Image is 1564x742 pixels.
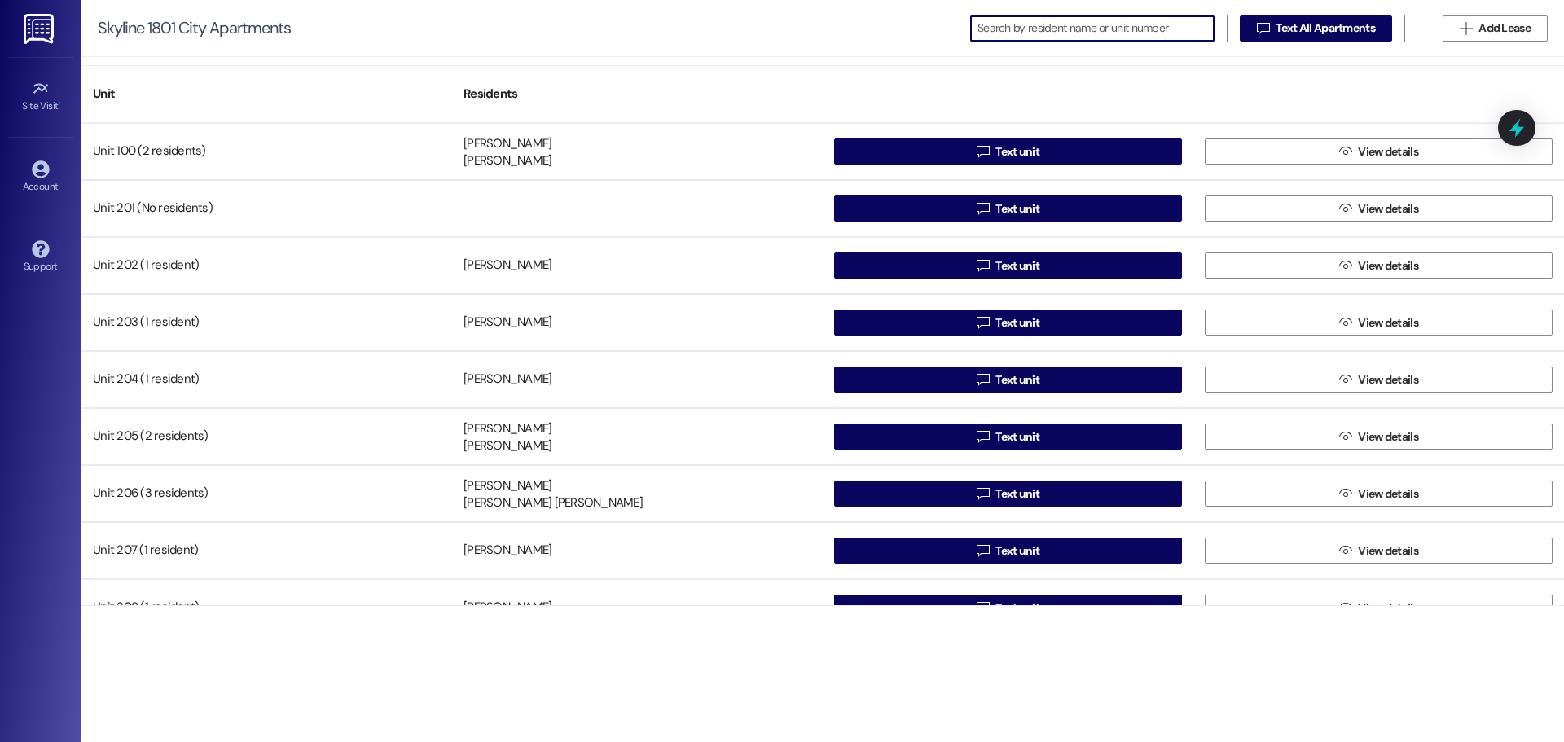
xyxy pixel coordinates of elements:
[452,74,823,114] div: Residents
[1205,481,1553,507] button: View details
[1358,485,1418,503] span: View details
[463,371,551,389] div: [PERSON_NAME]
[834,481,1182,507] button: Text unit
[1205,252,1553,279] button: View details
[977,430,989,443] i: 
[977,259,989,272] i: 
[1205,424,1553,450] button: View details
[24,14,57,44] img: ResiDesk Logo
[995,428,1039,446] span: Text unit
[463,542,551,560] div: [PERSON_NAME]
[463,135,551,152] div: [PERSON_NAME]
[1205,595,1553,621] button: View details
[463,314,551,331] div: [PERSON_NAME]
[81,74,452,114] div: Unit
[59,98,61,109] span: •
[463,477,551,494] div: [PERSON_NAME]
[81,420,452,453] div: Unit 205 (2 residents)
[995,314,1039,331] span: Text unit
[1339,544,1351,557] i: 
[81,249,452,282] div: Unit 202 (1 resident)
[1358,200,1418,217] span: View details
[834,195,1182,222] button: Text unit
[1339,601,1351,614] i: 
[1339,145,1351,158] i: 
[81,534,452,567] div: Unit 207 (1 resident)
[1443,15,1548,42] button: Add Lease
[995,371,1039,389] span: Text unit
[977,373,989,386] i: 
[463,420,551,437] div: [PERSON_NAME]
[1478,20,1531,37] span: Add Lease
[1358,257,1418,274] span: View details
[977,316,989,329] i: 
[1358,599,1418,617] span: View details
[977,145,989,158] i: 
[1240,15,1392,42] button: Text All Apartments
[1205,538,1553,564] button: View details
[1339,259,1351,272] i: 
[1358,542,1418,560] span: View details
[1358,371,1418,389] span: View details
[834,138,1182,165] button: Text unit
[8,235,73,279] a: Support
[8,156,73,200] a: Account
[995,200,1039,217] span: Text unit
[995,485,1039,503] span: Text unit
[1339,487,1351,500] i: 
[1339,430,1351,443] i: 
[1205,310,1553,336] button: View details
[1339,373,1351,386] i: 
[834,538,1182,564] button: Text unit
[81,306,452,339] div: Unit 203 (1 resident)
[1358,314,1418,331] span: View details
[463,257,551,274] div: [PERSON_NAME]
[995,143,1039,160] span: Text unit
[1460,22,1472,35] i: 
[995,257,1039,274] span: Text unit
[977,487,989,500] i: 
[81,192,452,225] div: Unit 201 (No residents)
[995,599,1039,617] span: Text unit
[834,424,1182,450] button: Text unit
[81,477,452,510] div: Unit 206 (3 residents)
[1339,202,1351,215] i: 
[463,438,551,455] div: [PERSON_NAME]
[81,591,452,624] div: Unit 208 (1 resident)
[1358,428,1418,446] span: View details
[834,367,1182,393] button: Text unit
[463,599,551,617] div: [PERSON_NAME]
[463,495,643,512] div: [PERSON_NAME] [PERSON_NAME]
[834,595,1182,621] button: Text unit
[977,202,989,215] i: 
[834,252,1182,279] button: Text unit
[81,363,452,396] div: Unit 204 (1 resident)
[977,544,989,557] i: 
[8,75,73,119] a: Site Visit •
[995,542,1039,560] span: Text unit
[1339,316,1351,329] i: 
[1358,143,1418,160] span: View details
[463,153,551,170] div: [PERSON_NAME]
[81,135,452,168] div: Unit 100 (2 residents)
[1205,138,1553,165] button: View details
[977,17,1214,40] input: Search by resident name or unit number
[1276,20,1375,37] span: Text All Apartments
[1257,22,1269,35] i: 
[834,310,1182,336] button: Text unit
[1205,367,1553,393] button: View details
[1205,195,1553,222] button: View details
[977,601,989,614] i: 
[98,20,291,37] div: Skyline 1801 City Apartments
